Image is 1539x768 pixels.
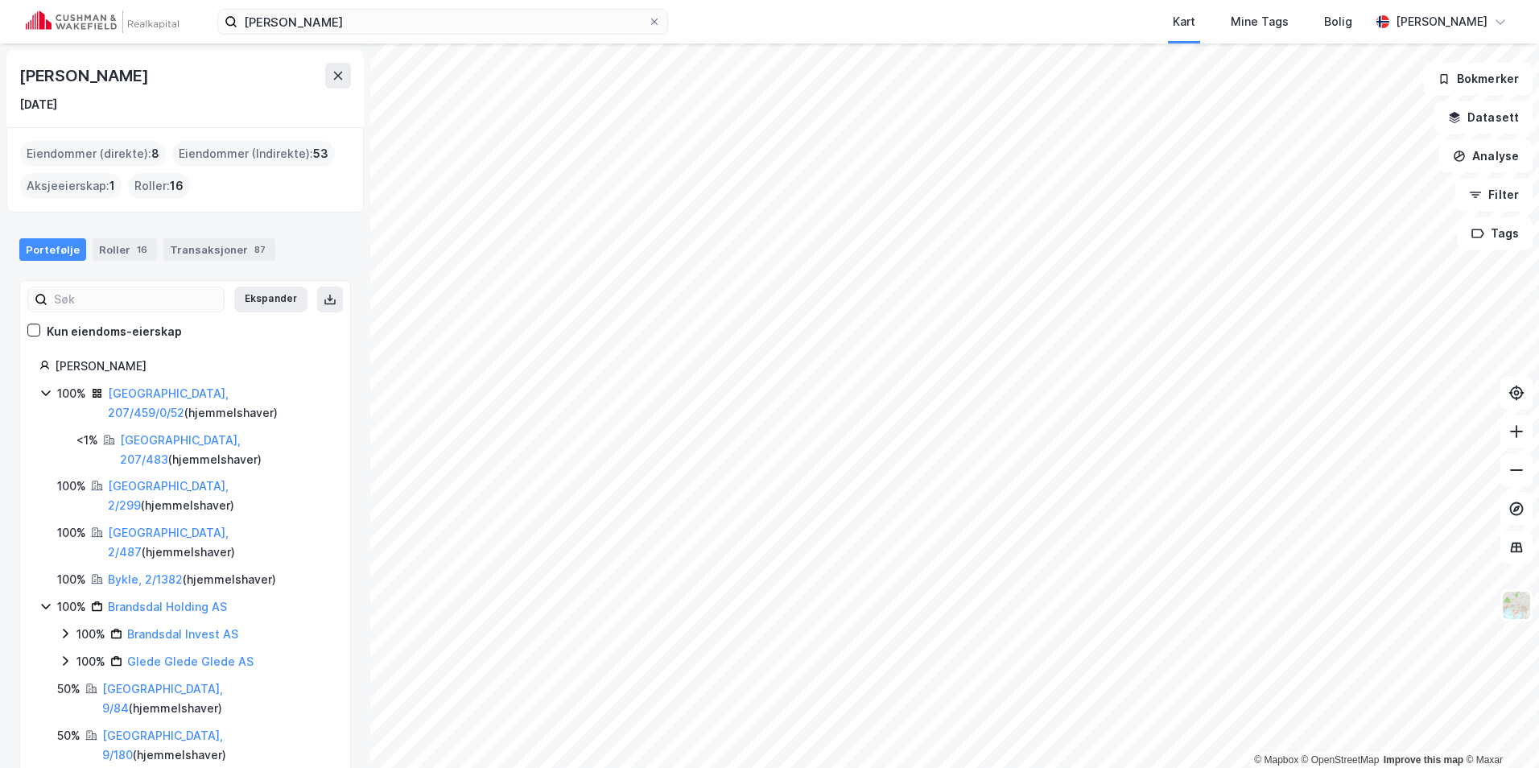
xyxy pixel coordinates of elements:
[237,10,648,34] input: Søk på adresse, matrikkel, gårdeiere, leietakere eller personer
[108,526,229,559] a: [GEOGRAPHIC_DATA], 2/487
[57,523,86,543] div: 100%
[134,242,151,258] div: 16
[1324,12,1352,31] div: Bolig
[57,679,80,699] div: 50%
[47,322,182,341] div: Kun eiendoms-eierskap
[57,477,86,496] div: 100%
[1459,691,1539,768] div: Kontrollprogram for chat
[76,652,105,671] div: 100%
[120,431,331,469] div: ( hjemmelshaver )
[108,523,331,562] div: ( hjemmelshaver )
[128,173,190,199] div: Roller :
[1231,12,1289,31] div: Mine Tags
[108,477,331,515] div: ( hjemmelshaver )
[108,572,183,586] a: Bykle, 2/1382
[108,386,229,419] a: [GEOGRAPHIC_DATA], 207/459/0/52
[102,682,223,715] a: [GEOGRAPHIC_DATA], 9/84
[76,431,98,450] div: <1%
[1459,691,1539,768] iframe: Chat Widget
[151,144,159,163] span: 8
[102,679,331,718] div: ( hjemmelshaver )
[1424,63,1533,95] button: Bokmerker
[163,238,275,261] div: Transaksjoner
[108,600,227,613] a: Brandsdal Holding AS
[47,287,224,312] input: Søk
[1302,754,1380,766] a: OpenStreetMap
[57,726,80,745] div: 50%
[20,141,166,167] div: Eiendommer (direkte) :
[127,627,238,641] a: Brandsdal Invest AS
[1396,12,1487,31] div: [PERSON_NAME]
[108,384,331,423] div: ( hjemmelshaver )
[1384,754,1463,766] a: Improve this map
[19,238,86,261] div: Portefølje
[108,479,229,512] a: [GEOGRAPHIC_DATA], 2/299
[1455,179,1533,211] button: Filter
[108,570,276,589] div: ( hjemmelshaver )
[109,176,115,196] span: 1
[1439,140,1533,172] button: Analyse
[102,729,223,762] a: [GEOGRAPHIC_DATA], 9/180
[1434,101,1533,134] button: Datasett
[1173,12,1195,31] div: Kart
[170,176,184,196] span: 16
[57,570,86,589] div: 100%
[127,654,254,668] a: Glede Glede Glede AS
[19,63,151,89] div: [PERSON_NAME]
[313,144,328,163] span: 53
[234,287,307,312] button: Ekspander
[55,357,331,376] div: [PERSON_NAME]
[1254,754,1298,766] a: Mapbox
[20,173,122,199] div: Aksjeeierskap :
[1501,590,1532,621] img: Z
[19,95,57,114] div: [DATE]
[76,625,105,644] div: 100%
[93,238,157,261] div: Roller
[26,10,179,33] img: cushman-wakefield-realkapital-logo.202ea83816669bd177139c58696a8fa1.svg
[120,433,241,466] a: [GEOGRAPHIC_DATA], 207/483
[172,141,335,167] div: Eiendommer (Indirekte) :
[57,384,86,403] div: 100%
[251,242,269,258] div: 87
[57,597,86,617] div: 100%
[1458,217,1533,250] button: Tags
[102,726,331,765] div: ( hjemmelshaver )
